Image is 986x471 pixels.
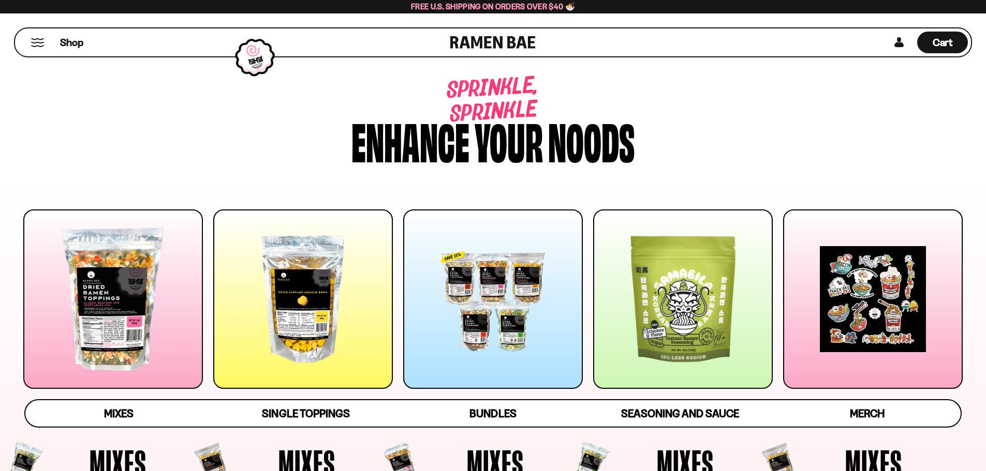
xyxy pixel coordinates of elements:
[774,400,961,427] a: Merch
[104,407,134,420] span: Mixes
[621,407,739,420] span: Seasoning and Sauce
[917,28,968,56] div: Cart
[411,2,575,11] span: Free U.S. Shipping on Orders over $40 🍜
[475,115,543,164] div: your
[25,400,212,427] a: Mixes
[469,407,516,420] span: Bundles
[60,32,83,53] a: Shop
[212,400,399,427] a: Single Toppings
[400,400,586,427] a: Bundles
[31,38,45,47] button: Mobile Menu Trigger
[933,36,953,49] span: Cart
[60,36,83,50] span: Shop
[548,115,635,164] div: noods
[262,407,349,420] span: Single Toppings
[850,407,885,420] span: Merch
[586,400,773,427] a: Seasoning and Sauce
[351,115,469,164] div: Enhance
